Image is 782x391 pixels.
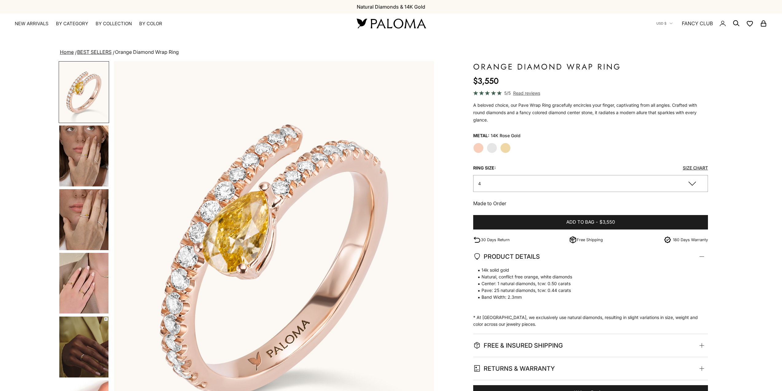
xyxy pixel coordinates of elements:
variant-option-value: 14K Rose Gold [491,131,521,140]
button: Go to item 7 [59,316,109,378]
span: FREE & INSURED SHIPPING [473,340,563,351]
button: Go to item 5 [59,189,109,251]
a: Home [60,49,74,55]
p: 30 Days Return [481,237,510,243]
span: 14k solid gold [473,267,702,273]
div: A beloved choice, our Pave Wrap Ring gracefully encircles your finger, captivating from all angle... [473,102,708,124]
legend: Metal: [473,131,489,140]
legend: Ring Size: [473,163,496,173]
button: Go to item 6 [59,252,109,314]
span: Center: 1 natural diamonds, tcw: 0.50 carats [473,280,702,287]
summary: By Color [139,21,162,27]
img: #YellowGold #WhiteGold #RoseGold [59,317,108,377]
summary: FREE & INSURED SHIPPING [473,334,708,357]
img: #YellowGold #RoseGold #WhiteGold [59,126,108,186]
nav: Primary navigation [15,21,342,27]
p: Free Shipping [577,237,603,243]
sale-price: $3,550 [473,75,499,87]
span: 4 [478,181,481,186]
a: BEST SELLERS [77,49,112,55]
nav: Secondary navigation [656,14,767,33]
img: #RoseGold [59,62,108,122]
h1: Orange Diamond Wrap Ring [473,61,708,72]
span: $3,550 [599,218,615,226]
button: Go to item 4 [59,125,109,187]
a: 5/5 Read reviews [473,90,708,97]
a: NEW ARRIVALS [15,21,49,27]
button: 4 [473,175,708,192]
p: 180 Days Warranty [673,237,708,243]
span: Band Width: 2.3mm [473,294,702,301]
nav: breadcrumbs [59,48,723,57]
summary: PRODUCT DETAILS [473,245,708,268]
span: Orange Diamond Wrap Ring [115,49,179,55]
a: FANCY CLUB [682,19,713,27]
p: * At [GEOGRAPHIC_DATA], we exclusively use natural diamonds, resulting in slight variations in si... [473,267,702,328]
summary: By Category [56,21,88,27]
span: PRODUCT DETAILS [473,251,540,262]
summary: RETURNS & WARRANTY [473,357,708,380]
img: #YellowGold #RoseGold #WhiteGold [59,253,108,313]
span: Read reviews [513,90,540,97]
p: Natural Diamonds & 14K Gold [357,3,425,11]
button: Add to bag-$3,550 [473,215,708,230]
span: USD $ [656,21,666,26]
button: USD $ [656,21,673,26]
span: Natural, conflict free orange, white diamonds [473,273,702,280]
span: Add to bag [566,218,594,226]
button: Go to item 1 [59,61,109,123]
a: Size Chart [683,165,708,170]
span: Pave: 25 natural diamonds, tcw: 0.44 carats [473,287,702,294]
p: Made to Order [473,199,708,207]
summary: By Collection [96,21,132,27]
span: 5/5 [504,90,511,97]
img: #YellowGold #RoseGold #WhiteGold [59,189,108,250]
span: RETURNS & WARRANTY [473,363,555,374]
